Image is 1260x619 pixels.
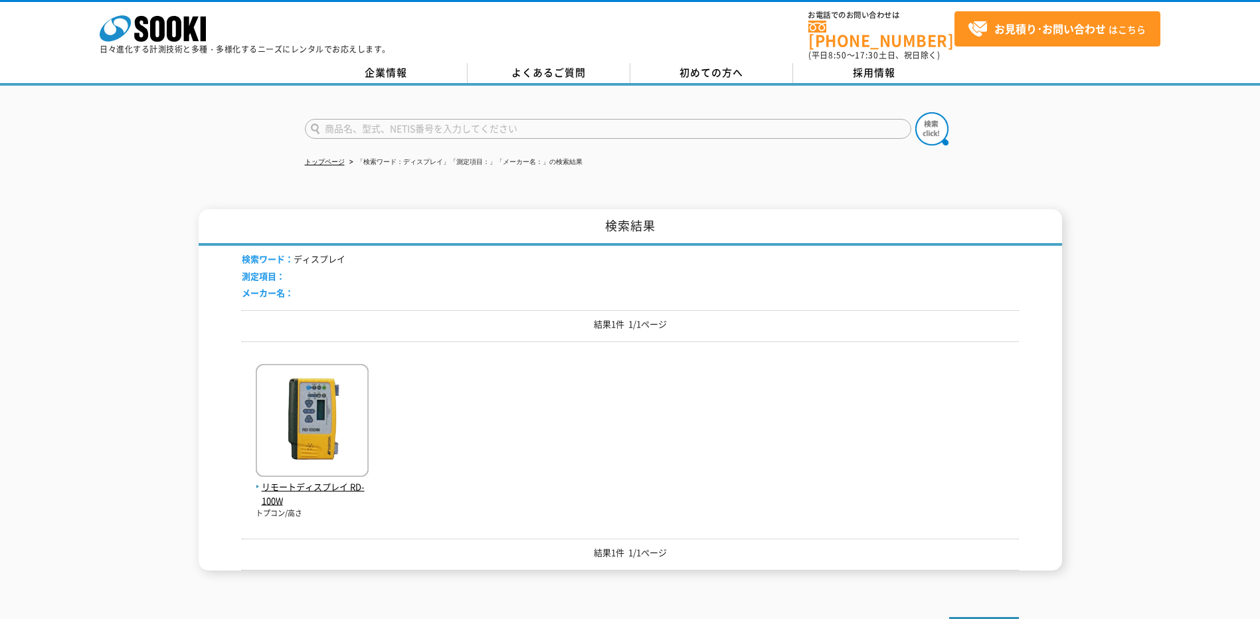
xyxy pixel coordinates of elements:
a: 採用情報 [793,63,956,83]
span: 8:50 [828,49,847,61]
a: リモートディスプレイ RD-100W [256,466,369,507]
img: btn_search.png [915,112,948,145]
span: 検索ワード： [242,252,294,265]
p: 結果1件 1/1ページ [242,546,1019,560]
span: リモートディスプレイ RD-100W [256,480,369,508]
strong: お見積り･お問い合わせ [994,21,1106,37]
span: 測定項目： [242,270,285,282]
a: 企業情報 [305,63,468,83]
img: RD-100W [256,364,369,480]
p: トプコン/高さ [256,508,369,519]
li: ディスプレイ [242,252,345,266]
p: 結果1件 1/1ページ [242,317,1019,331]
a: 初めての方へ [630,63,793,83]
input: 商品名、型式、NETIS番号を入力してください [305,119,911,139]
span: (平日 ～ 土日、祝日除く) [808,49,940,61]
a: お見積り･お問い合わせはこちら [954,11,1160,46]
span: お電話でのお問い合わせは [808,11,954,19]
li: 「検索ワード：ディスプレイ」「測定項目：」「メーカー名：」の検索結果 [347,155,583,169]
span: はこちら [968,19,1146,39]
h1: 検索結果 [199,209,1062,246]
p: 日々進化する計測技術と多種・多様化するニーズにレンタルでお応えします。 [100,45,391,53]
a: トップページ [305,158,345,165]
span: 17:30 [855,49,879,61]
a: [PHONE_NUMBER] [808,21,954,48]
span: メーカー名： [242,286,294,299]
span: 初めての方へ [679,65,743,80]
a: よくあるご質問 [468,63,630,83]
